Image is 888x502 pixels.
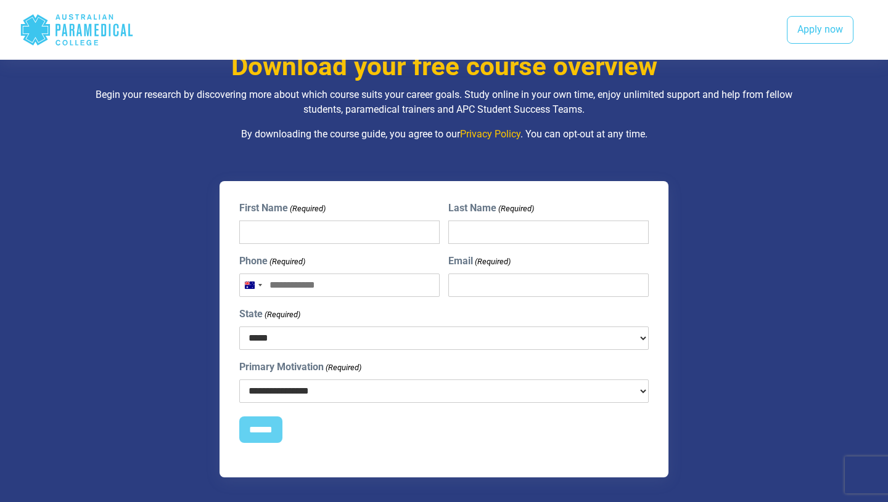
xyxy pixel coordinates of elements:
label: Primary Motivation [239,360,361,374]
span: (Required) [264,309,301,321]
label: Email [448,254,511,269]
h3: Download your free course overview [83,51,805,83]
label: Last Name [448,201,534,216]
span: (Required) [289,203,326,215]
label: State [239,307,300,322]
label: First Name [239,201,326,216]
p: Begin your research by discovering more about which course suits your career goals. Study online ... [83,87,805,117]
span: (Required) [325,362,362,374]
button: Selected country [240,274,266,296]
div: Australian Paramedical College [20,10,134,50]
p: By downloading the course guide, you agree to our . You can opt-out at any time. [83,127,805,142]
a: Apply now [787,16,853,44]
span: (Required) [474,256,511,268]
a: Privacy Policy [460,128,520,140]
label: Phone [239,254,305,269]
span: (Required) [269,256,306,268]
span: (Required) [497,203,534,215]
